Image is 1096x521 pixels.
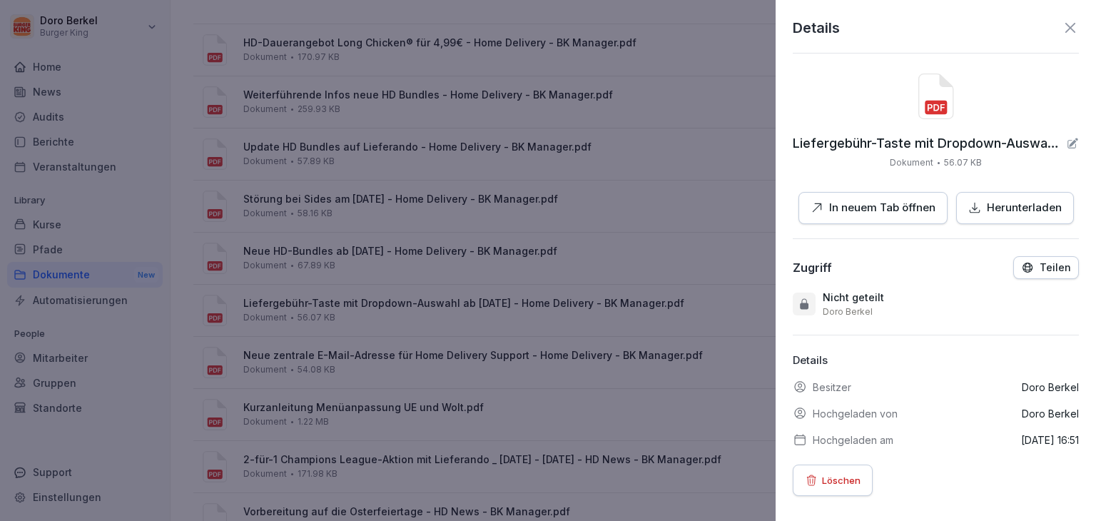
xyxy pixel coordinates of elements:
p: Doro Berkel [1022,380,1079,395]
p: Löschen [822,472,861,488]
p: 56.07 KB [944,156,982,169]
p: Hochgeladen am [813,433,893,447]
div: Zugriff [793,260,832,275]
p: Nicht geteilt [823,290,884,305]
button: Löschen [793,465,873,496]
button: In neuem Tab öffnen [798,192,948,224]
p: Doro Berkel [823,306,873,318]
button: Teilen [1013,256,1079,279]
button: Herunterladen [956,192,1074,224]
p: Dokument [890,156,933,169]
p: Besitzer [813,380,851,395]
p: [DATE] 16:51 [1021,433,1079,447]
p: Details [793,17,840,39]
p: Herunterladen [987,200,1062,216]
p: Liefergebühr-Taste mit Dropdown-Auswahl ab 22.07.25 - Home Delivery - BK Manager.pdf [793,136,1060,151]
p: In neuem Tab öffnen [829,200,935,216]
p: Teilen [1040,262,1071,273]
p: Details [793,353,1079,369]
p: Doro Berkel [1022,406,1079,421]
p: Hochgeladen von [813,406,898,421]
